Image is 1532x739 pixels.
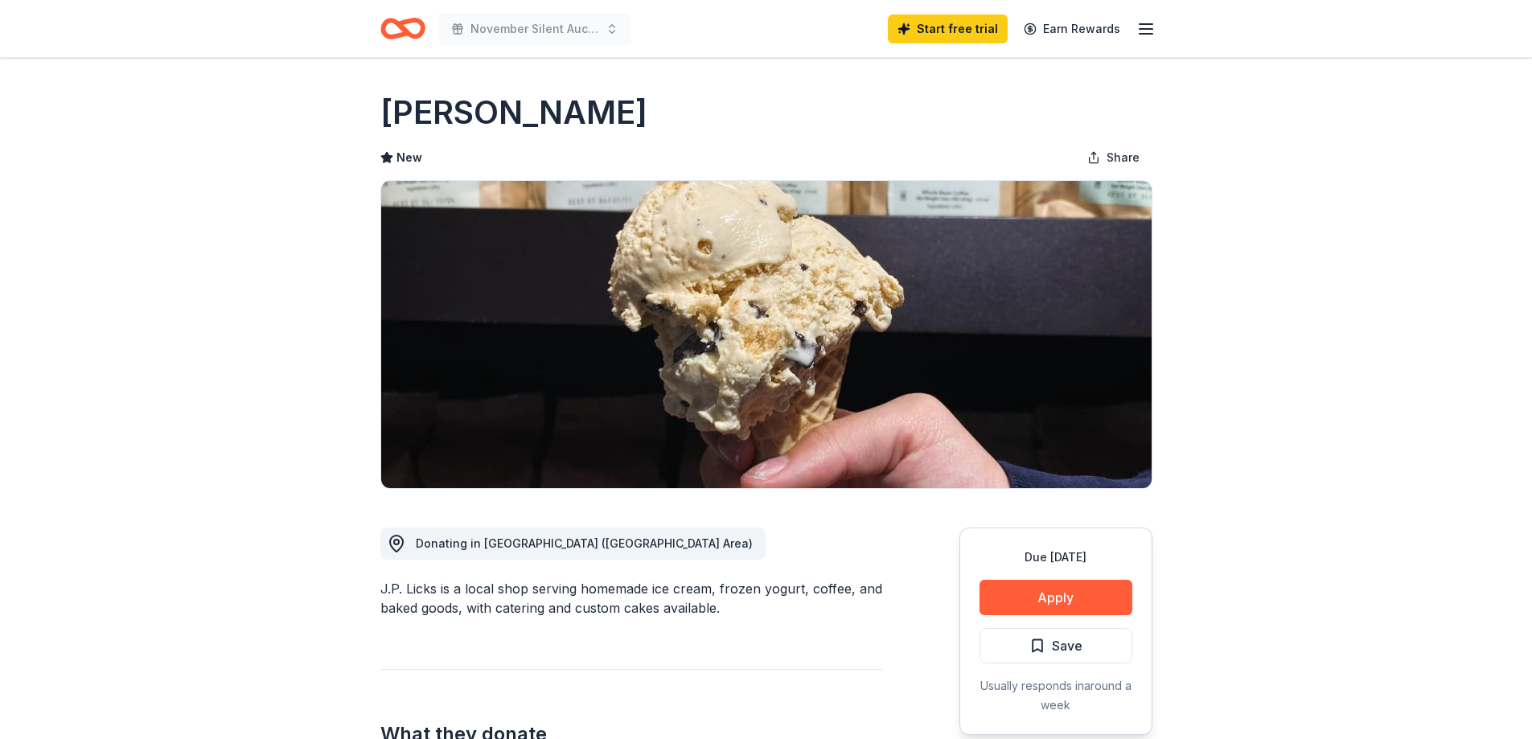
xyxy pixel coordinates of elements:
[396,148,422,167] span: New
[438,13,631,45] button: November Silent Auction
[980,676,1132,715] div: Usually responds in around a week
[888,14,1008,43] a: Start free trial
[1052,635,1082,656] span: Save
[980,628,1132,663] button: Save
[980,548,1132,567] div: Due [DATE]
[980,580,1132,615] button: Apply
[380,10,425,47] a: Home
[1107,148,1140,167] span: Share
[1074,142,1152,174] button: Share
[1014,14,1130,43] a: Earn Rewards
[416,536,753,550] span: Donating in [GEOGRAPHIC_DATA] ([GEOGRAPHIC_DATA] Area)
[380,579,882,618] div: J.P. Licks is a local shop serving homemade ice cream, frozen yogurt, coffee, and baked goods, wi...
[470,19,599,39] span: November Silent Auction
[380,90,647,135] h1: [PERSON_NAME]
[381,181,1152,488] img: Image for J.P. Licks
